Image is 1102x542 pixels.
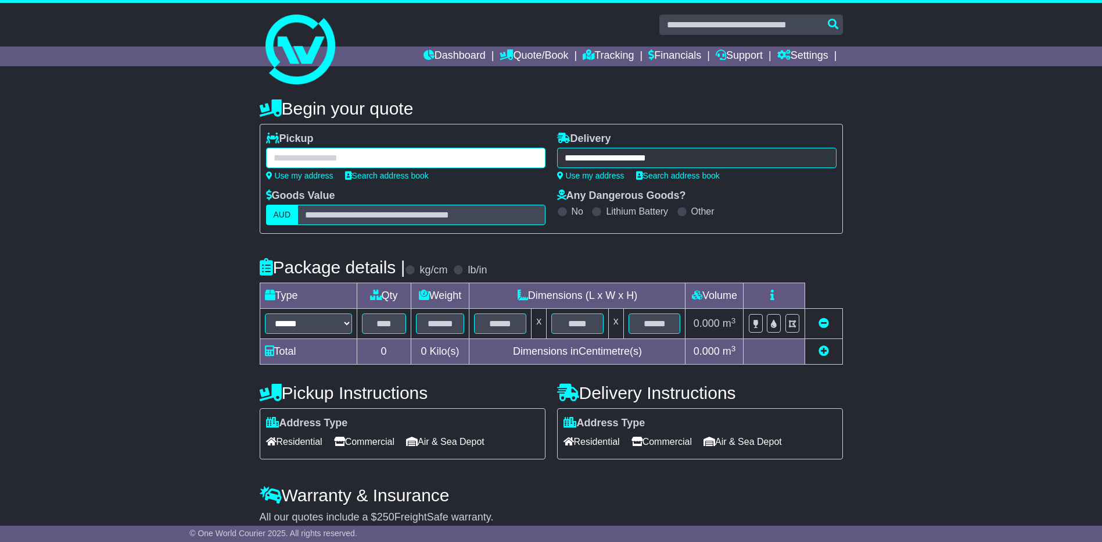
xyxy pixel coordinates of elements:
[423,47,486,66] a: Dashboard
[703,433,782,451] span: Air & Sea Depot
[260,283,357,309] td: Type
[731,344,736,353] sup: 3
[189,529,357,538] span: © One World Courier 2025. All rights reserved.
[266,417,348,430] label: Address Type
[260,511,843,524] div: All our quotes include a $ FreightSafe warranty.
[819,345,829,357] a: Add new item
[572,206,583,217] label: No
[608,309,623,339] td: x
[260,99,843,118] h4: Begin your quote
[583,47,634,66] a: Tracking
[260,339,357,365] td: Total
[260,486,843,505] h4: Warranty & Insurance
[557,133,611,145] label: Delivery
[266,133,314,145] label: Pickup
[421,345,426,357] span: 0
[411,339,469,365] td: Kilo(s)
[694,345,720,357] span: 0.000
[557,190,686,202] label: Any Dangerous Goods?
[723,345,736,357] span: m
[563,433,620,451] span: Residential
[357,283,411,309] td: Qty
[266,190,335,202] label: Goods Value
[469,283,685,309] td: Dimensions (L x W x H)
[685,283,744,309] td: Volume
[345,171,429,180] a: Search address book
[500,47,568,66] a: Quote/Book
[469,339,685,365] td: Dimensions in Centimetre(s)
[819,318,829,329] a: Remove this item
[563,417,645,430] label: Address Type
[266,205,299,225] label: AUD
[636,171,720,180] a: Search address book
[777,47,828,66] a: Settings
[532,309,547,339] td: x
[723,318,736,329] span: m
[606,206,668,217] label: Lithium Battery
[468,264,487,277] label: lb/in
[377,511,394,523] span: 250
[266,433,322,451] span: Residential
[411,283,469,309] td: Weight
[266,171,333,180] a: Use my address
[694,318,720,329] span: 0.000
[731,316,736,325] sup: 3
[419,264,447,277] label: kg/cm
[357,339,411,365] td: 0
[691,206,715,217] label: Other
[557,171,624,180] a: Use my address
[406,433,484,451] span: Air & Sea Depot
[648,47,701,66] a: Financials
[631,433,692,451] span: Commercial
[334,433,394,451] span: Commercial
[716,47,763,66] a: Support
[260,258,405,277] h4: Package details |
[557,383,843,402] h4: Delivery Instructions
[260,383,545,402] h4: Pickup Instructions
